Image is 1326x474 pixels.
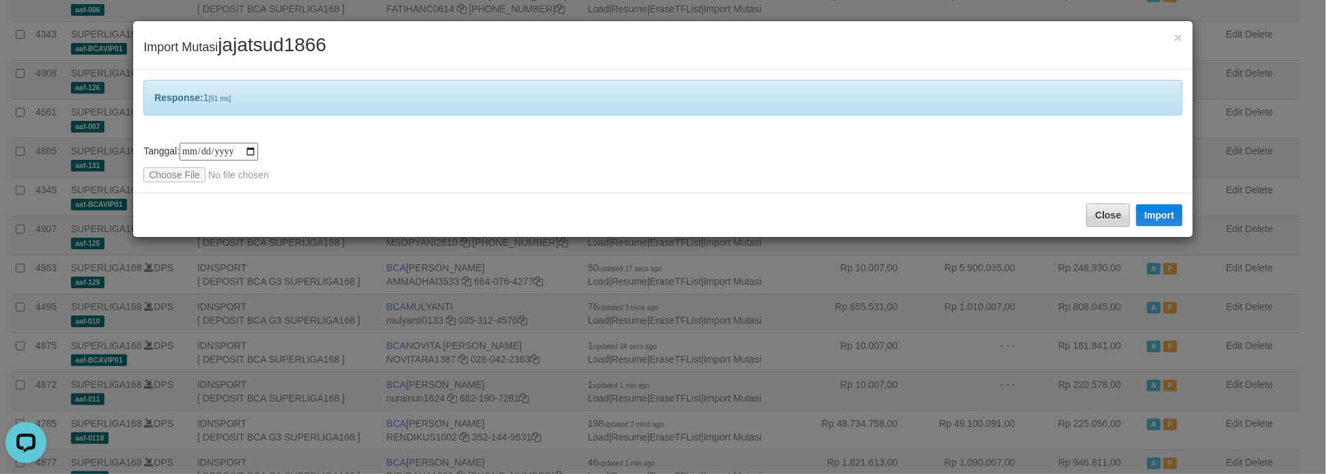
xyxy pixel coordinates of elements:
b: Response: [154,92,203,103]
span: × [1174,29,1183,45]
button: Import [1136,204,1183,226]
div: Tanggal: [143,143,1183,182]
div: 1 [143,80,1183,115]
span: jajatsud1866 [218,34,326,55]
button: Open LiveChat chat widget [5,5,46,46]
button: Close [1174,30,1183,44]
span: Import Mutasi [143,40,326,54]
span: [51 ms] [209,95,231,102]
button: Close [1086,204,1130,227]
